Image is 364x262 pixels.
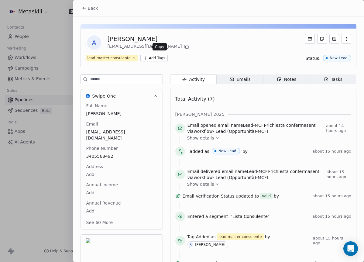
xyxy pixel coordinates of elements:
[274,193,279,199] span: by
[242,148,248,154] span: by
[85,200,122,206] span: Annual Revenue
[306,55,321,61] span: Status:
[190,148,209,154] span: added as
[85,182,119,188] span: Annual Income
[86,94,90,98] img: Swipe One
[324,76,343,83] div: Tasks
[187,181,214,187] span: Show details
[140,55,168,61] button: Add Tags
[216,129,268,134] span: Lead (Opportunità)-MCFI
[218,234,262,240] div: lead-master-consulente
[216,175,268,180] span: Lead (Opportunità)-MCFI
[92,93,116,99] span: Swipe One
[81,103,163,229] div: Swipe OneSwipe One
[187,122,324,134] span: email name sent via workflow -
[175,111,225,117] span: [PERSON_NAME] 2025
[88,5,98,11] span: Back
[262,193,271,199] div: valid
[83,217,117,228] button: See 60 More
[190,242,192,247] div: R
[211,234,215,240] span: as
[187,168,324,181] span: email name sent via workflow -
[312,214,351,219] span: about 15 hours ago
[313,236,351,246] span: about 15 hours ago
[85,145,119,151] span: Phone Number
[85,103,109,109] span: Full Name
[195,243,225,247] div: [PERSON_NAME]
[108,35,191,43] div: [PERSON_NAME]
[312,149,351,154] span: about 15 hours ago
[187,213,228,219] span: Entered a segment
[343,241,358,256] div: Open Intercom Messenger
[230,213,270,219] span: "Lista Consulente"
[175,96,215,102] span: Total Activity (7)
[85,164,105,170] span: Address
[86,111,157,117] span: [PERSON_NAME]
[187,169,220,174] span: Email delivered
[88,55,131,61] div: lead-master-consulente
[86,171,157,178] span: Add
[85,121,99,127] span: Email
[265,234,270,240] span: by
[187,135,347,141] a: Show details
[81,89,163,103] button: Swipe OneSwipe One
[247,169,310,174] span: Lead-MCFI-richiesta conferma
[187,181,347,187] a: Show details
[86,129,157,141] span: [EMAIL_ADDRESS][DOMAIN_NAME]
[108,43,191,50] div: [EMAIL_ADDRESS][DOMAIN_NAME]
[87,35,101,50] span: A
[86,208,157,214] span: Add
[277,76,296,83] div: Notes
[330,56,348,60] div: New Lead
[243,123,307,128] span: Lead-MCFI-richiesta conferma
[229,76,251,83] div: Emails
[78,3,102,14] button: Back
[155,44,164,49] p: Copy
[312,194,351,198] span: about 15 hours ago
[326,123,351,133] span: about 14 hours ago
[218,149,236,153] div: New Lead
[86,153,157,159] span: 3405568492
[187,234,210,240] span: Tag Added
[236,193,259,199] span: updated to
[187,135,214,141] span: Show details
[86,190,157,196] span: Add
[326,170,351,179] span: about 15 hours ago
[187,123,217,128] span: Email opened
[183,193,235,199] span: Email Verification Status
